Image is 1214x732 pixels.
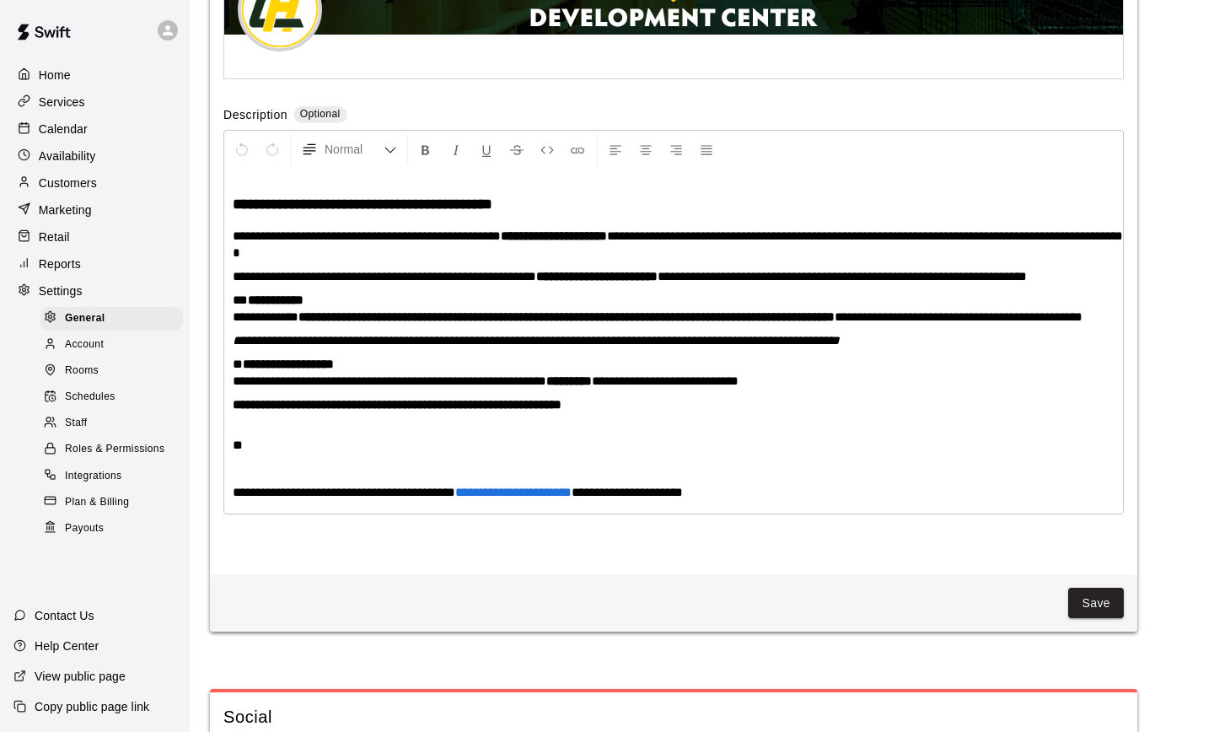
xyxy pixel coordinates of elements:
[39,94,85,110] p: Services
[13,197,176,223] a: Marketing
[39,67,71,83] p: Home
[40,465,183,488] div: Integrations
[39,283,83,299] p: Settings
[40,305,190,331] a: General
[13,278,176,304] a: Settings
[35,607,94,624] p: Contact Us
[65,389,115,406] span: Schedules
[40,358,190,385] a: Rooms
[325,141,384,158] span: Normal
[1068,588,1124,619] button: Save
[65,310,105,327] span: General
[65,441,164,458] span: Roles & Permissions
[65,363,99,379] span: Rooms
[40,359,183,383] div: Rooms
[35,668,126,685] p: View public page
[40,437,190,463] a: Roles & Permissions
[502,134,531,164] button: Format Strikethrough
[13,224,176,250] a: Retail
[228,134,256,164] button: Undo
[411,134,440,164] button: Format Bold
[35,698,149,715] p: Copy public page link
[65,520,104,537] span: Payouts
[40,331,190,358] a: Account
[40,307,183,331] div: General
[13,170,176,196] a: Customers
[39,175,97,191] p: Customers
[13,143,176,169] a: Availability
[65,468,122,485] span: Integrations
[631,134,660,164] button: Center Align
[40,491,183,514] div: Plan & Billing
[39,256,81,272] p: Reports
[40,385,183,409] div: Schedules
[13,116,176,142] a: Calendar
[40,463,190,489] a: Integrations
[258,134,287,164] button: Redo
[39,148,96,164] p: Availability
[40,333,183,357] div: Account
[35,638,99,654] p: Help Center
[39,202,92,218] p: Marketing
[65,336,104,353] span: Account
[692,134,721,164] button: Justify Align
[40,412,183,435] div: Staff
[13,89,176,115] a: Services
[13,251,176,277] a: Reports
[294,134,404,164] button: Formatting Options
[40,489,190,515] a: Plan & Billing
[40,515,190,541] a: Payouts
[40,438,183,461] div: Roles & Permissions
[65,415,87,432] span: Staff
[563,134,592,164] button: Insert Link
[533,134,561,164] button: Insert Code
[223,706,1124,729] span: Social
[442,134,470,164] button: Format Italics
[13,62,176,88] a: Home
[39,229,70,245] p: Retail
[65,494,129,511] span: Plan & Billing
[39,121,88,137] p: Calendar
[662,134,690,164] button: Right Align
[601,134,630,164] button: Left Align
[472,134,501,164] button: Format Underline
[40,411,190,437] a: Staff
[40,385,190,411] a: Schedules
[40,517,183,541] div: Payouts
[300,108,341,120] span: Optional
[223,106,287,126] label: Description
